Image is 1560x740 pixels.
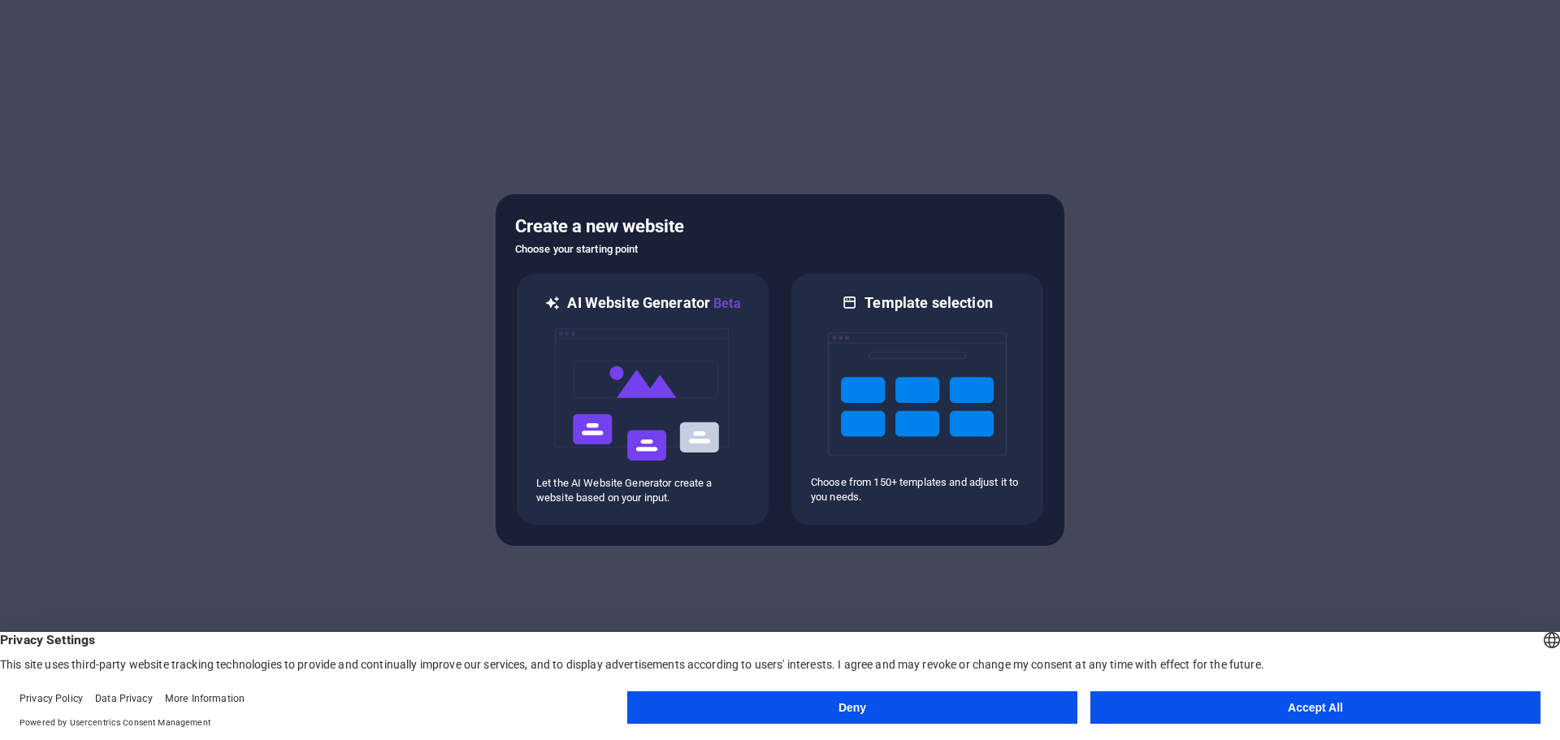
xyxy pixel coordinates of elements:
div: AI Website GeneratorBetaaiLet the AI Website Generator create a website based on your input. [515,272,770,526]
h5: Create a new website [515,214,1045,240]
div: Template selectionChoose from 150+ templates and adjust it to you needs. [790,272,1045,526]
p: Let the AI Website Generator create a website based on your input. [536,476,749,505]
span: Beta [710,296,741,311]
p: Choose from 150+ templates and adjust it to you needs. [811,475,1024,504]
h6: AI Website Generator [567,293,740,314]
h6: Choose your starting point [515,240,1045,259]
h6: Template selection [864,293,992,313]
img: ai [553,314,732,476]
